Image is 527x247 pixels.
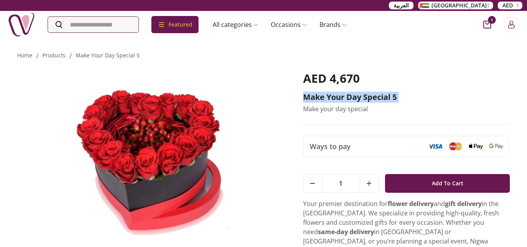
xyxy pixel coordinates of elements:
button: Add To Cart [385,174,510,193]
button: AED [498,2,522,9]
strong: gift delivery [445,199,482,208]
button: cart-button [483,21,491,28]
span: 1 [488,16,496,24]
span: Ways to pay [310,141,351,152]
div: Featured [151,16,199,33]
input: Search [48,17,138,32]
img: Apple Pay [469,144,483,149]
img: Make your day special 5 [17,71,281,243]
li: / [69,51,72,60]
button: [GEOGRAPHIC_DATA] [418,2,493,9]
img: Arabic_dztd3n.png [420,3,429,8]
img: Mastercard [449,142,463,150]
li: / [36,51,39,60]
a: products [43,52,66,59]
strong: same-day delivery [318,227,374,236]
span: Add To Cart [432,176,463,190]
p: Make your day special [303,104,510,114]
a: make your day special 5 [76,52,140,59]
span: 1 [322,174,360,192]
a: Brands [313,17,353,32]
span: [GEOGRAPHIC_DATA] [431,2,487,9]
a: All categories [206,17,264,32]
strong: flower delivery [388,199,434,208]
span: AED 4,670 [303,70,360,86]
span: AED [502,2,513,9]
img: Nigwa-uae-gifts [8,11,35,38]
button: Login [504,17,519,32]
img: Visa [428,144,442,149]
a: Occasions [264,17,313,32]
img: Google Pay [489,144,503,149]
a: Home [17,52,32,59]
span: العربية [394,2,409,9]
h2: Make your day special 5 [303,92,510,103]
